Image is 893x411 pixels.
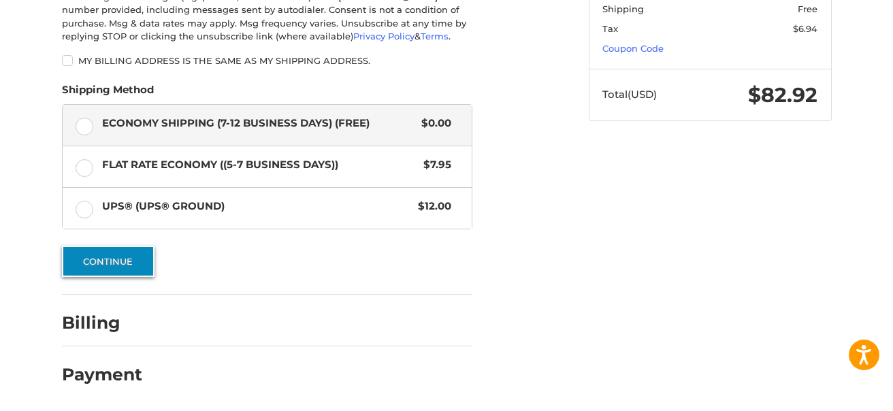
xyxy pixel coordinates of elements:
[102,199,412,214] span: UPS® (UPS® Ground)
[62,55,472,66] label: My billing address is the same as my shipping address.
[62,312,142,333] h2: Billing
[793,23,817,34] span: $6.94
[62,246,155,277] button: Continue
[421,31,449,42] a: Terms
[412,199,452,214] span: $12.00
[102,157,417,173] span: Flat Rate Economy ((5-7 Business Days))
[602,3,644,14] span: Shipping
[102,116,415,131] span: Economy Shipping (7-12 Business Days) (Free)
[602,43,664,54] a: Coupon Code
[602,23,618,34] span: Tax
[602,88,657,101] span: Total (USD)
[415,116,452,131] span: $0.00
[353,31,415,42] a: Privacy Policy
[417,157,452,173] span: $7.95
[798,3,817,14] span: Free
[748,82,817,108] span: $82.92
[62,82,154,104] legend: Shipping Method
[62,364,142,385] h2: Payment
